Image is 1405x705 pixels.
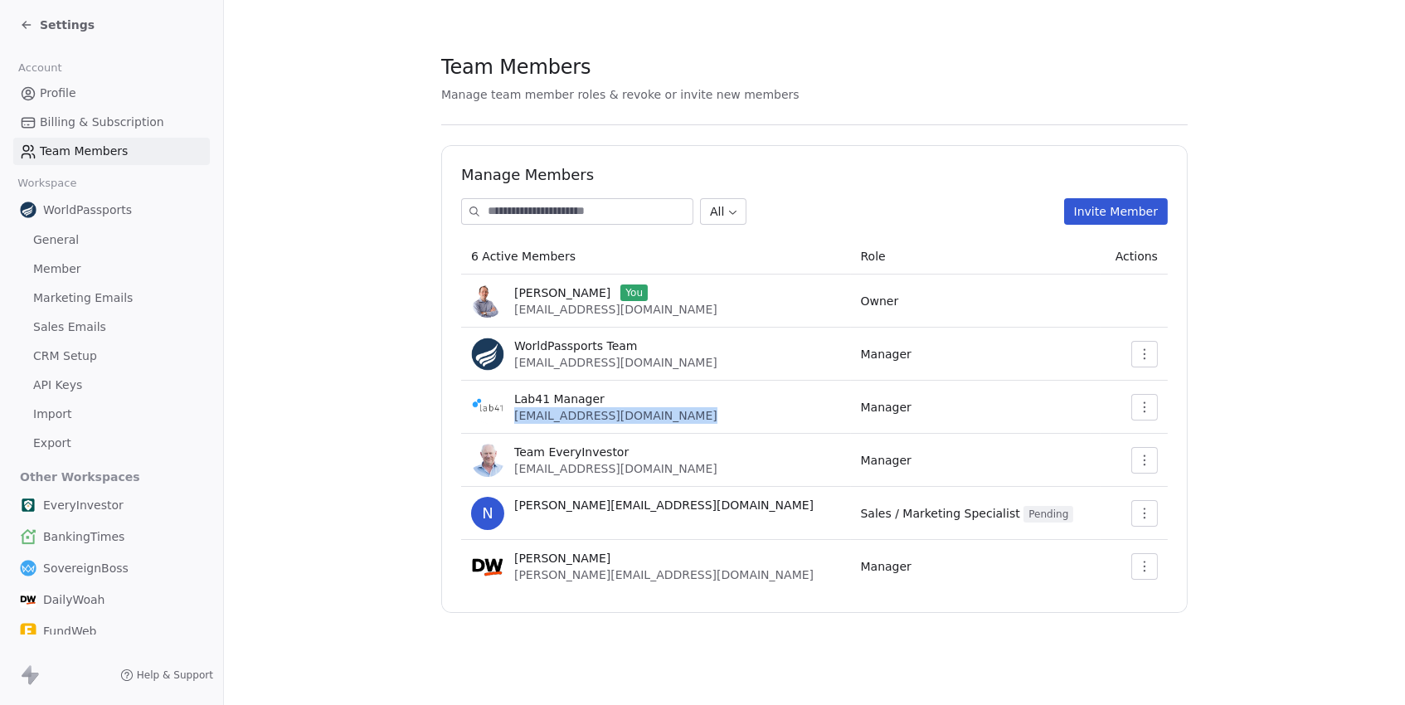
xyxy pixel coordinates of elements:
[33,260,81,278] span: Member
[471,550,504,583] img: DailyWaoh.png
[861,294,899,308] span: Owner
[13,372,210,399] a: API Keys
[861,401,912,414] span: Manager
[1023,506,1073,523] span: Pending
[514,568,814,581] span: [PERSON_NAME][EMAIL_ADDRESS][DOMAIN_NAME]
[514,444,629,460] span: Team EveryInvestor
[20,528,36,545] img: icon_256.webp
[471,284,504,318] img: Alex%20Medium.jpg
[471,497,504,530] span: n
[13,80,210,107] a: Profile
[861,348,912,361] span: Manager
[514,409,717,422] span: [EMAIL_ADDRESS][DOMAIN_NAME]
[13,109,210,136] a: Billing & Subscription
[441,88,800,101] span: Manage team member roles & revoke or invite new members
[514,338,638,354] span: WorldPassports Team
[33,406,71,423] span: Import
[514,356,717,369] span: [EMAIL_ADDRESS][DOMAIN_NAME]
[471,391,504,424] img: Circle%20Version-250x250.png
[33,289,133,307] span: Marketing Emails
[33,348,97,365] span: CRM Setup
[13,284,210,312] a: Marketing Emails
[20,17,95,33] a: Settings
[43,591,105,608] span: DailyWoah
[40,143,128,160] span: Team Members
[861,507,1074,520] span: Sales / Marketing Specialist
[40,85,76,102] span: Profile
[20,202,36,218] img: favicon.webp
[20,560,36,576] img: cropped-sb-favicon.png
[11,171,84,196] span: Workspace
[20,497,36,513] img: EI%20Icon%20New_48%20(White%20Backround).png
[514,303,717,316] span: [EMAIL_ADDRESS][DOMAIN_NAME]
[13,343,210,370] a: CRM Setup
[514,497,814,513] span: [PERSON_NAME][EMAIL_ADDRESS][DOMAIN_NAME]
[33,377,82,394] span: API Keys
[13,430,210,457] a: Export
[471,338,504,371] img: favicon.webp
[43,528,124,545] span: BankingTimes
[13,464,147,490] span: Other Workspaces
[20,623,36,639] img: fundweb-icon-256-x-256px.webp
[33,435,71,452] span: Export
[137,669,213,682] span: Help & Support
[514,284,610,301] span: [PERSON_NAME]
[441,55,591,80] span: Team Members
[461,165,1168,185] h1: Manage Members
[471,444,504,477] img: Bert%20Hofhuis%20Colour.png
[620,284,648,301] span: You
[861,454,912,467] span: Manager
[20,591,36,608] img: DailyWaoh%20White.png
[471,250,576,263] span: 6 Active Members
[13,401,210,428] a: Import
[40,17,95,33] span: Settings
[43,202,132,218] span: WorldPassports
[43,497,124,513] span: EveryInvestor
[861,560,912,573] span: Manager
[861,250,886,263] span: Role
[43,623,96,639] span: FundWeb
[120,669,213,682] a: Help & Support
[1064,198,1168,225] button: Invite Member
[33,318,106,336] span: Sales Emails
[13,314,210,341] a: Sales Emails
[13,226,210,254] a: General
[33,231,79,249] span: General
[11,56,69,80] span: Account
[13,138,210,165] a: Team Members
[13,255,210,283] a: Member
[40,114,164,131] span: Billing & Subscription
[43,560,129,576] span: SovereignBoss
[514,391,605,407] span: Lab41 Manager
[514,550,610,566] span: [PERSON_NAME]
[1116,250,1158,263] span: Actions
[514,462,717,475] span: [EMAIL_ADDRESS][DOMAIN_NAME]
